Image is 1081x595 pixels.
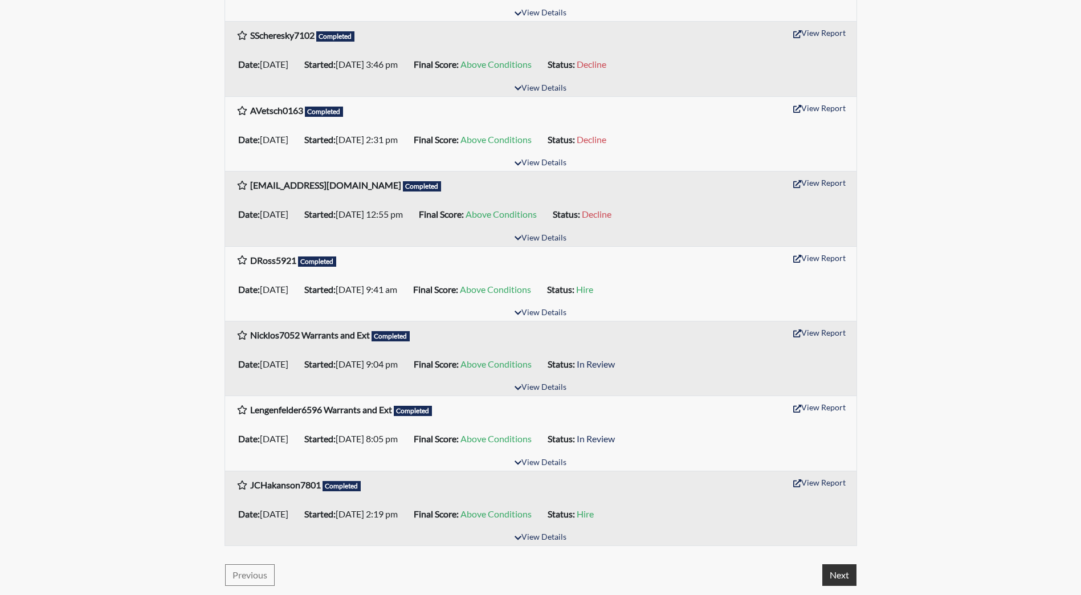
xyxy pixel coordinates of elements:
[323,481,361,491] span: Completed
[304,433,336,444] b: Started:
[509,530,572,545] button: View Details
[250,404,392,415] b: Lengenfelder6596 Warrants and Ext
[300,280,409,299] li: [DATE] 9:41 am
[250,30,315,40] b: SScheresky7102
[414,508,459,519] b: Final Score:
[460,358,532,369] span: Above Conditions
[414,59,459,70] b: Final Score:
[509,6,572,21] button: View Details
[300,131,409,149] li: [DATE] 2:31 pm
[460,284,531,295] span: Above Conditions
[547,284,574,295] b: Status:
[403,181,442,191] span: Completed
[238,59,260,70] b: Date:
[250,329,370,340] b: Nicklos7052 Warrants and Ext
[304,358,336,369] b: Started:
[509,455,572,471] button: View Details
[788,174,851,191] button: View Report
[460,134,532,145] span: Above Conditions
[304,209,336,219] b: Started:
[548,508,575,519] b: Status:
[788,398,851,416] button: View Report
[394,406,433,416] span: Completed
[460,59,532,70] span: Above Conditions
[553,209,580,219] b: Status:
[577,433,615,444] span: In Review
[234,280,300,299] li: [DATE]
[419,209,464,219] b: Final Score:
[582,209,611,219] span: Decline
[300,355,409,373] li: [DATE] 9:04 pm
[822,564,856,586] button: Next
[548,134,575,145] b: Status:
[460,508,532,519] span: Above Conditions
[304,508,336,519] b: Started:
[304,284,336,295] b: Started:
[788,474,851,491] button: View Report
[250,255,296,266] b: DRoss5921
[234,55,300,74] li: [DATE]
[300,55,409,74] li: [DATE] 3:46 pm
[298,256,337,267] span: Completed
[234,131,300,149] li: [DATE]
[304,59,336,70] b: Started:
[509,156,572,171] button: View Details
[316,31,355,42] span: Completed
[577,508,594,519] span: Hire
[238,433,260,444] b: Date:
[413,284,458,295] b: Final Score:
[225,564,275,586] button: Previous
[466,209,537,219] span: Above Conditions
[304,134,336,145] b: Started:
[250,479,321,490] b: JCHakanson7801
[576,284,593,295] span: Hire
[238,508,260,519] b: Date:
[548,59,575,70] b: Status:
[577,358,615,369] span: In Review
[509,380,572,396] button: View Details
[250,180,401,190] b: [EMAIL_ADDRESS][DOMAIN_NAME]
[234,430,300,448] li: [DATE]
[788,99,851,117] button: View Report
[238,134,260,145] b: Date:
[414,433,459,444] b: Final Score:
[509,305,572,321] button: View Details
[788,249,851,267] button: View Report
[300,430,409,448] li: [DATE] 8:05 pm
[305,107,344,117] span: Completed
[509,231,572,246] button: View Details
[238,284,260,295] b: Date:
[372,331,410,341] span: Completed
[577,59,606,70] span: Decline
[238,209,260,219] b: Date:
[414,134,459,145] b: Final Score:
[460,433,532,444] span: Above Conditions
[577,134,606,145] span: Decline
[414,358,459,369] b: Final Score:
[300,205,414,223] li: [DATE] 12:55 pm
[234,205,300,223] li: [DATE]
[788,24,851,42] button: View Report
[250,105,303,116] b: AVetsch0163
[234,355,300,373] li: [DATE]
[238,358,260,369] b: Date:
[788,324,851,341] button: View Report
[300,505,409,523] li: [DATE] 2:19 pm
[234,505,300,523] li: [DATE]
[548,358,575,369] b: Status:
[509,81,572,96] button: View Details
[548,433,575,444] b: Status:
